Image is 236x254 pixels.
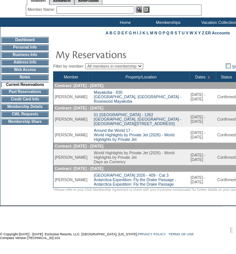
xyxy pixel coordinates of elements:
td: [DATE] - [DATE] [190,149,217,165]
td: [PERSON_NAME] [53,89,89,105]
a: M [150,31,153,35]
td: Address Info [1,59,49,65]
td: [DATE] - [DATE] [190,172,217,188]
div: Member Name: [28,6,56,13]
a: Mayakoba - 830[GEOGRAPHIC_DATA], [GEOGRAPHIC_DATA] - Rosewood Mayakoba [94,90,181,103]
a: K [142,31,145,35]
a: ER Accounts [205,31,230,35]
a: L [147,31,149,35]
a: Q [166,31,169,35]
a: W [190,31,193,35]
span: Contract: [DATE] - [DATE] [55,166,103,171]
a: D [117,31,120,35]
a: A [105,31,108,35]
td: [PERSON_NAME] [53,172,89,188]
img: Ascending [206,76,211,79]
a: B [110,31,113,35]
span: World Highlights by Private Jet (2026) - World Highlights by Private Jet Days as Currency [94,151,175,164]
a: Y [198,31,201,35]
td: [DATE] - [DATE] [190,89,217,105]
img: Reservations [143,6,150,13]
a: 51 [GEOGRAPHIC_DATA] - 1262[GEOGRAPHIC_DATA], [GEOGRAPHIC_DATA] - [GEOGRAPHIC_DATA][STREET_ADDRESS] [94,112,181,126]
a: Status [221,75,232,79]
td: Dashboard [1,37,49,43]
a: F [125,31,128,35]
td: Membership Details [1,104,49,110]
td: Web Access [1,67,49,73]
a: S [175,31,177,35]
td: Home [103,18,146,27]
a: Dates [195,75,206,79]
a: U [182,31,185,35]
a: E [122,31,124,35]
td: Membership Share [1,119,49,125]
a: Property/Location [126,75,157,79]
a: J [139,31,141,35]
td: [PERSON_NAME] [53,127,89,143]
td: Notes [1,74,49,80]
td: [DATE] - [DATE] [190,127,217,143]
a: T [178,31,181,35]
span: Contract: [DATE] - [DATE] [55,106,103,110]
a: I [137,31,138,35]
span: Filter by member: [53,64,84,68]
td: [DATE] - [DATE] [190,111,217,127]
a: V [186,31,189,35]
a: X [194,31,197,35]
a: TERMS OF USE [169,232,194,236]
td: Memberships [146,18,189,27]
span: Contract: [DATE] - [DATE] [55,144,103,148]
td: [PERSON_NAME] [53,149,89,165]
td: CWL Requests [1,111,49,117]
td: Credit Card Info [1,96,49,102]
a: Z [202,31,205,35]
td: Business Info [1,52,49,58]
a: PRIVACY POLICY [138,232,166,236]
td: Current Reservations [1,82,49,87]
a: R [171,31,174,35]
img: View [136,6,142,13]
span: Contract: [DATE] - [DATE] [55,83,103,88]
td: [PERSON_NAME] [53,111,89,127]
a: [GEOGRAPHIC_DATA] 2026 - 409 - Cat 3Antarctica Expedition: Fly the Drake Passage - Antarctica Exp... [94,173,176,186]
a: P [163,31,165,35]
a: N [154,31,157,35]
a: Member [64,75,79,79]
img: chk_off.JPG [226,63,231,68]
a: Around the World 17 -World Highlights by Private Jet (2026) - World Highlights by Private Jet [94,128,175,142]
td: Past Reservations [1,89,49,95]
img: pgTtlMyReservations.gif [55,47,205,62]
a: G [129,31,132,35]
a: O [159,31,162,35]
a: C [113,31,116,35]
a: H [133,31,136,35]
td: Personal Info [1,44,49,50]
